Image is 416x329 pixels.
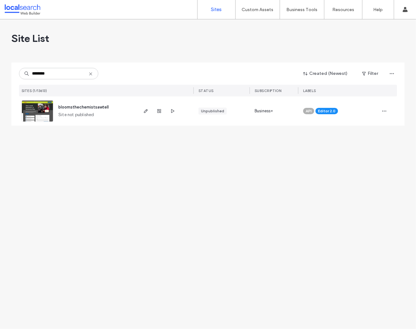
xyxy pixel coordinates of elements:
[58,105,109,109] a: bloomsthechemistsawtell
[332,7,354,12] label: Resources
[374,7,383,12] label: Help
[255,89,282,93] span: SUBSCRIPTION
[356,69,384,79] button: Filter
[318,108,335,114] span: Editor 2.0
[242,7,274,12] label: Custom Assets
[303,89,316,93] span: LABELS
[298,69,353,79] button: Created (Newest)
[201,108,224,114] div: Unpublished
[58,112,94,118] span: Site not published
[211,7,222,12] label: Sites
[306,108,312,114] span: API
[287,7,318,12] label: Business Tools
[15,4,28,10] span: Help
[255,108,273,114] span: Business+
[198,89,214,93] span: STATUS
[11,32,49,45] span: Site List
[22,89,47,93] span: SITES (1/13613)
